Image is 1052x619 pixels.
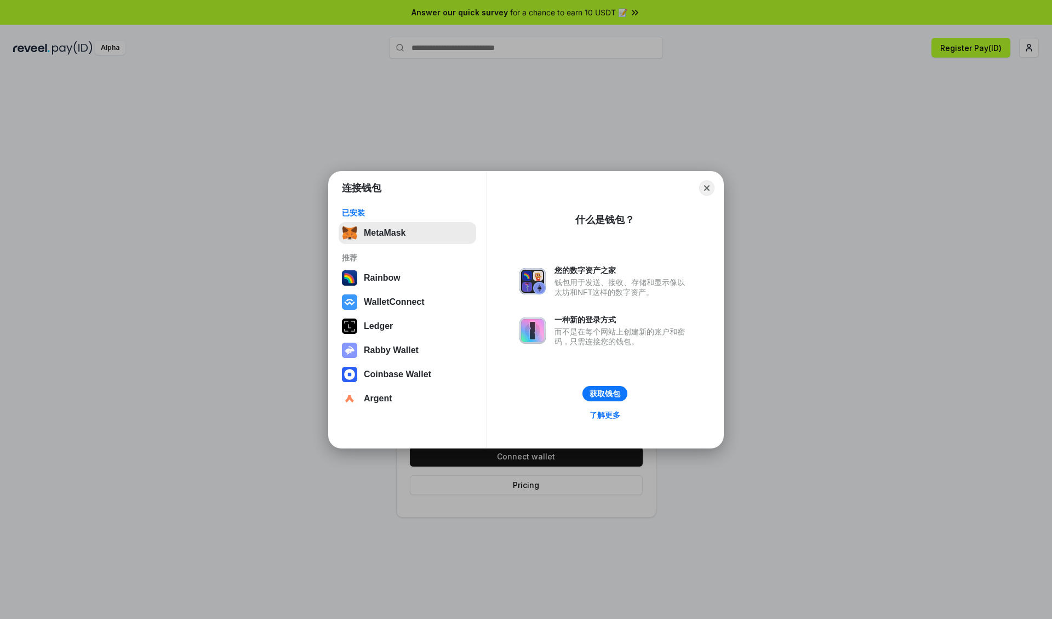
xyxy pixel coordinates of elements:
[582,386,627,401] button: 获取钱包
[339,388,476,410] button: Argent
[554,277,690,297] div: 钱包用于发送、接收、存储和显示像以太坊和NFT这样的数字资产。
[342,181,381,195] h1: 连接钱包
[339,222,476,244] button: MetaMask
[339,364,476,385] button: Coinbase Wallet
[364,345,419,355] div: Rabby Wallet
[575,213,634,226] div: 什么是钱包？
[342,391,357,406] img: svg+xml,%3Csvg%20width%3D%2228%22%20height%3D%2228%22%20viewBox%3D%220%200%2028%2028%22%20fill%3D...
[554,327,690,347] div: 而不是在每个网站上创建新的账户和密码，只需连接您的钱包。
[342,270,357,286] img: svg+xml,%3Csvg%20width%3D%22120%22%20height%3D%22120%22%20viewBox%3D%220%200%20120%20120%22%20fil...
[339,267,476,289] button: Rainbow
[342,253,473,263] div: 推荐
[342,208,473,218] div: 已安装
[554,315,690,325] div: 一种新的登录方式
[342,294,357,310] img: svg+xml,%3Csvg%20width%3D%2228%22%20height%3D%2228%22%20viewBox%3D%220%200%2028%2028%22%20fill%3D...
[339,291,476,313] button: WalletConnect
[364,273,401,283] div: Rainbow
[364,228,405,238] div: MetaMask
[364,297,425,307] div: WalletConnect
[339,315,476,337] button: Ledger
[342,225,357,241] img: svg+xml,%3Csvg%20fill%3D%22none%22%20height%3D%2233%22%20viewBox%3D%220%200%2035%2033%22%20width%...
[699,180,714,196] button: Close
[364,394,392,404] div: Argent
[583,408,627,422] a: 了解更多
[590,410,620,420] div: 了解更多
[590,389,620,399] div: 获取钱包
[364,370,431,379] div: Coinbase Wallet
[342,319,357,334] img: svg+xml,%3Csvg%20xmlns%3D%22http%3A%2F%2Fwww.w3.org%2F2000%2Fsvg%22%20width%3D%2228%22%20height%3...
[519,268,546,294] img: svg+xml,%3Csvg%20xmlns%3D%22http%3A%2F%2Fwww.w3.org%2F2000%2Fsvg%22%20fill%3D%22none%22%20viewBox...
[342,343,357,358] img: svg+xml,%3Csvg%20xmlns%3D%22http%3A%2F%2Fwww.w3.org%2F2000%2Fsvg%22%20fill%3D%22none%22%20viewBox...
[554,265,690,275] div: 您的数字资产之家
[342,367,357,382] img: svg+xml,%3Csvg%20width%3D%2228%22%20height%3D%2228%22%20viewBox%3D%220%200%2028%2028%22%20fill%3D...
[519,317,546,344] img: svg+xml,%3Csvg%20xmlns%3D%22http%3A%2F%2Fwww.w3.org%2F2000%2Fsvg%22%20fill%3D%22none%22%20viewBox...
[339,339,476,361] button: Rabby Wallet
[364,321,393,331] div: Ledger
